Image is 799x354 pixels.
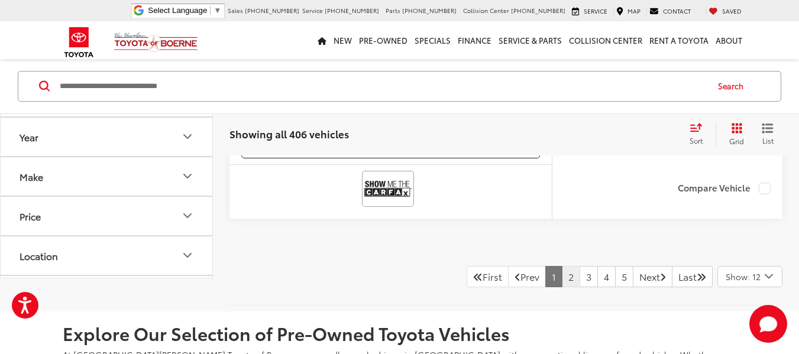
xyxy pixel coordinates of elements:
[473,272,483,281] i: First Page
[726,271,761,282] span: Show: 12
[467,266,509,287] a: First PageFirst
[716,122,753,146] button: Grid View
[690,135,703,145] span: Sort
[565,21,646,59] a: Collision Center
[325,6,379,15] span: [PHONE_NUMBER]
[545,266,562,287] a: 1
[214,6,221,15] span: ▼
[749,305,787,343] button: Toggle Chat Window
[562,266,580,287] a: 2
[615,266,633,287] a: 5
[180,209,195,223] div: Price
[753,122,782,146] button: List View
[613,7,643,16] a: Map
[63,323,737,343] h2: Explore Our Selection of Pre-Owned Toyota Vehicles
[180,129,195,144] div: Year
[508,266,546,287] a: Previous PagePrev
[20,210,41,221] div: Price
[1,117,214,155] button: YearYear
[20,131,38,142] div: Year
[707,72,761,101] button: Search
[706,7,745,16] a: My Saved Vehicles
[722,7,742,15] span: Saved
[20,170,43,181] div: Make
[646,7,694,16] a: Contact
[355,21,411,59] a: Pre-Owned
[245,6,299,15] span: [PHONE_NUMBER]
[1,236,214,274] button: LocationLocation
[1,196,214,235] button: PricePrice
[1,275,214,314] button: Dealership
[584,7,607,15] span: Service
[411,21,454,59] a: Specials
[210,6,211,15] span: ​
[463,6,509,15] span: Collision Center
[663,7,691,15] span: Contact
[717,266,782,287] button: Select number of vehicles per page
[515,272,520,281] i: Previous Page
[684,122,716,146] button: Select sort value
[20,249,58,261] div: Location
[1,157,214,195] button: MakeMake
[229,126,349,141] span: Showing all 406 vehicles
[314,21,330,59] a: Home
[697,272,706,281] i: Last Page
[712,21,746,59] a: About
[228,6,243,15] span: Sales
[454,21,495,59] a: Finance
[646,21,712,59] a: Rent a Toyota
[114,32,198,53] img: Vic Vaughan Toyota of Boerne
[386,6,400,15] span: Parts
[180,169,195,183] div: Make
[678,183,771,194] label: Compare Vehicle
[57,23,101,61] img: Toyota
[511,6,565,15] span: [PHONE_NUMBER]
[364,173,412,204] img: View CARFAX report
[180,248,195,262] div: Location
[59,72,707,100] input: Search by Make, Model, or Keyword
[148,6,221,15] a: Select Language​
[402,6,457,15] span: [PHONE_NUMBER]
[627,7,641,15] span: Map
[148,6,207,15] span: Select Language
[580,266,598,287] a: 3
[302,6,323,15] span: Service
[330,21,355,59] a: New
[495,21,565,59] a: Service & Parts: Opens in a new tab
[569,7,610,16] a: Service
[633,266,672,287] a: NextNext Page
[597,266,616,287] a: 4
[749,305,787,343] svg: Start Chat
[660,272,666,281] i: Next Page
[672,266,713,287] a: LastLast Page
[729,136,744,146] span: Grid
[762,135,774,145] span: List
